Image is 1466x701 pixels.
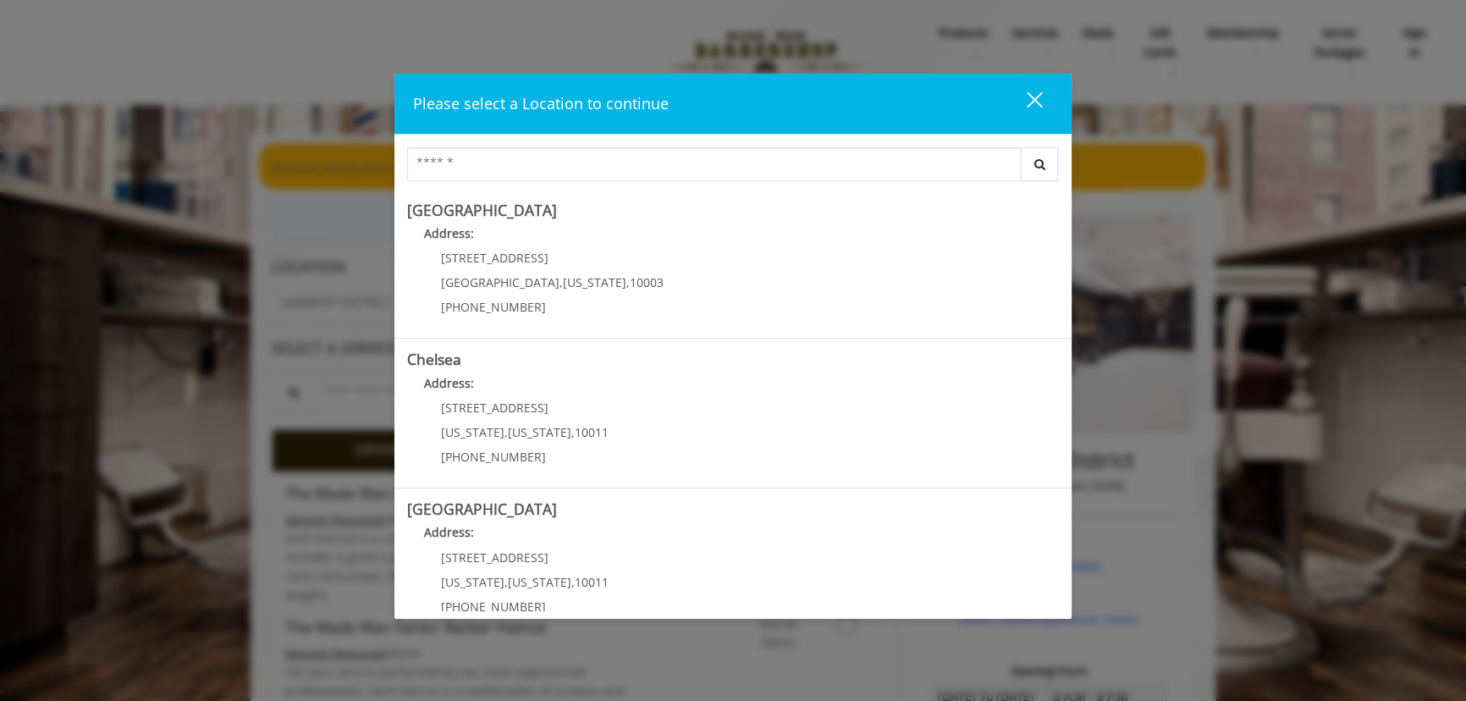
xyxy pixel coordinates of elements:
span: , [504,574,508,590]
b: [GEOGRAPHIC_DATA] [407,200,557,220]
span: Please select a Location to continue [413,93,669,113]
span: , [559,274,563,290]
span: , [504,424,508,440]
span: [US_STATE] [441,424,504,440]
span: [US_STATE] [508,424,571,440]
b: Address: [424,225,474,241]
b: Chelsea [407,349,461,369]
b: [GEOGRAPHIC_DATA] [407,499,557,519]
span: [STREET_ADDRESS] [441,250,548,266]
span: [US_STATE] [563,274,626,290]
span: 10011 [575,574,609,590]
b: Address: [424,375,474,391]
span: [PHONE_NUMBER] [441,299,546,315]
span: , [571,574,575,590]
span: [STREET_ADDRESS] [441,549,548,566]
span: [PHONE_NUMBER] [441,449,546,465]
span: [US_STATE] [441,574,504,590]
span: , [571,424,575,440]
span: [STREET_ADDRESS] [441,400,548,416]
span: 10003 [630,274,664,290]
i: Search button [1030,158,1050,170]
button: close dialog [995,86,1053,121]
b: Address: [424,524,474,540]
span: [US_STATE] [508,574,571,590]
span: 10011 [575,424,609,440]
span: [PHONE_NUMBER] [441,599,546,615]
div: Center Select [407,147,1059,190]
span: , [626,274,630,290]
div: close dialog [1007,91,1041,116]
span: [GEOGRAPHIC_DATA] [441,274,559,290]
input: Search Center [407,147,1022,181]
